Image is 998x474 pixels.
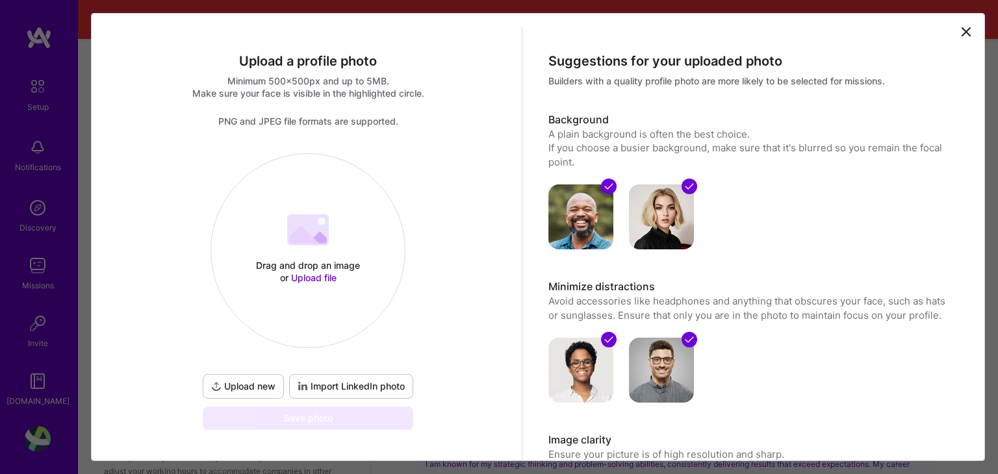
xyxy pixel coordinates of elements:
i: icon LinkedInDarkV2 [298,381,308,392]
span: Upload file [291,272,337,283]
span: Upload new [211,380,275,393]
img: avatar [548,184,613,249]
img: avatar [629,338,694,403]
i: icon UploadDark [211,381,222,392]
button: Import LinkedIn photo [289,374,413,399]
div: A plain background is often the best choice. [548,127,956,141]
div: Upload a profile photo [105,53,512,69]
h3: Background [548,113,956,127]
img: avatar [629,184,694,249]
div: To import a profile photo add your LinkedIn URL to your profile. [289,374,413,399]
div: Drag and drop an image or Upload fileUpload newImport LinkedIn photoSave photo [200,153,416,430]
button: Upload new [203,374,284,399]
div: Suggestions for your uploaded photo [548,53,956,69]
div: Drag and drop an image or [253,259,363,284]
p: Ensure your picture is of high resolution and sharp. [548,447,956,461]
span: Import LinkedIn photo [298,380,405,393]
img: avatar [548,338,613,403]
div: Minimum 500x500px and up to 5MB. [105,75,512,87]
h3: Minimize distractions [548,280,956,294]
div: Make sure your face is visible in the highlighted circle. [105,87,512,99]
p: Avoid accessories like headphones and anything that obscures your face, such as hats or sunglasse... [548,294,956,322]
div: Builders with a quality profile photo are more likely to be selected for missions. [548,75,956,87]
div: If you choose a busier background, make sure that it's blurred so you remain the focal point. [548,141,956,169]
h3: Image clarity [548,433,956,447]
div: PNG and JPEG file formats are supported. [105,115,512,127]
